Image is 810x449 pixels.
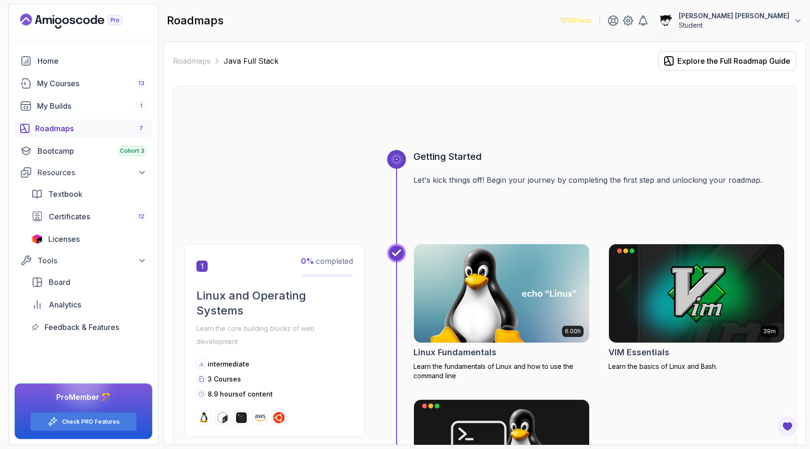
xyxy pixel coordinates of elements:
[656,11,802,30] button: user profile image[PERSON_NAME] [PERSON_NAME]Student
[196,261,208,272] span: 1
[62,418,120,426] a: Check PRO Features
[224,55,278,67] p: Java Full Stack
[26,273,152,292] a: board
[236,412,247,423] img: terminal logo
[414,244,589,343] img: Linux Fundamentals card
[413,244,590,381] a: Linux Fundamentals card6.00hLinux FundamentalsLearn the fundamentals of Linux and how to use the ...
[35,123,147,134] div: Roadmaps
[413,362,590,381] p: Learn the fundamentals of Linux and how to use the command line
[15,97,152,115] a: builds
[15,74,152,93] a: courses
[677,55,790,67] div: Explore the Full Roadmap Guide
[608,362,785,371] p: Learn the basics of Linux and Bash.
[37,145,147,157] div: Bootcamp
[608,346,669,359] h2: VIM Essentials
[776,415,799,438] button: Open Feedback Button
[208,359,249,369] p: intermediate
[301,256,353,266] span: completed
[196,288,353,318] h2: Linux and Operating Systems
[20,14,144,29] a: Landing page
[31,234,43,244] img: jetbrains icon
[15,164,152,181] button: Resources
[138,80,144,87] span: 13
[208,389,273,399] p: 8.9 hours of content
[26,230,152,248] a: licenses
[255,412,266,423] img: aws logo
[49,211,90,222] span: Certificates
[49,277,70,288] span: Board
[37,78,147,89] div: My Courses
[26,207,152,226] a: certificates
[560,16,592,25] p: 1016 Points
[37,255,147,266] div: Tools
[167,13,224,28] h2: roadmaps
[679,11,789,21] p: [PERSON_NAME] [PERSON_NAME]
[173,55,210,67] a: Roadmaps
[217,412,228,423] img: bash logo
[48,233,80,245] span: Licenses
[120,147,144,155] span: Cohort 3
[138,213,144,220] span: 12
[26,185,152,203] a: textbook
[657,12,675,30] img: user profile image
[273,412,285,423] img: ubuntu logo
[37,55,147,67] div: Home
[37,100,147,112] div: My Builds
[208,375,241,383] span: 3 Courses
[140,102,142,110] span: 1
[763,328,776,335] p: 39m
[413,174,785,186] p: Let's kick things off! Begin your journey by completing the first step and unlocking your roadmap.
[45,322,119,333] span: Feedback & Features
[37,167,147,178] div: Resources
[15,142,152,160] a: bootcamp
[679,21,789,30] p: Student
[15,52,152,70] a: home
[30,412,137,431] button: Check PRO Features
[15,252,152,269] button: Tools
[26,295,152,314] a: analytics
[413,346,496,359] h2: Linux Fundamentals
[139,125,143,132] span: 7
[658,51,796,71] button: Explore the Full Roadmap Guide
[15,119,152,138] a: roadmaps
[26,318,152,337] a: feedback
[413,150,785,163] h3: Getting Started
[301,256,314,266] span: 0 %
[48,188,82,200] span: Textbook
[198,412,210,423] img: linux logo
[196,322,353,348] p: Learn the core building blocks of web development
[49,299,81,310] span: Analytics
[565,328,581,335] p: 6.00h
[608,244,785,371] a: VIM Essentials card39mVIM EssentialsLearn the basics of Linux and Bash.
[609,244,784,343] img: VIM Essentials card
